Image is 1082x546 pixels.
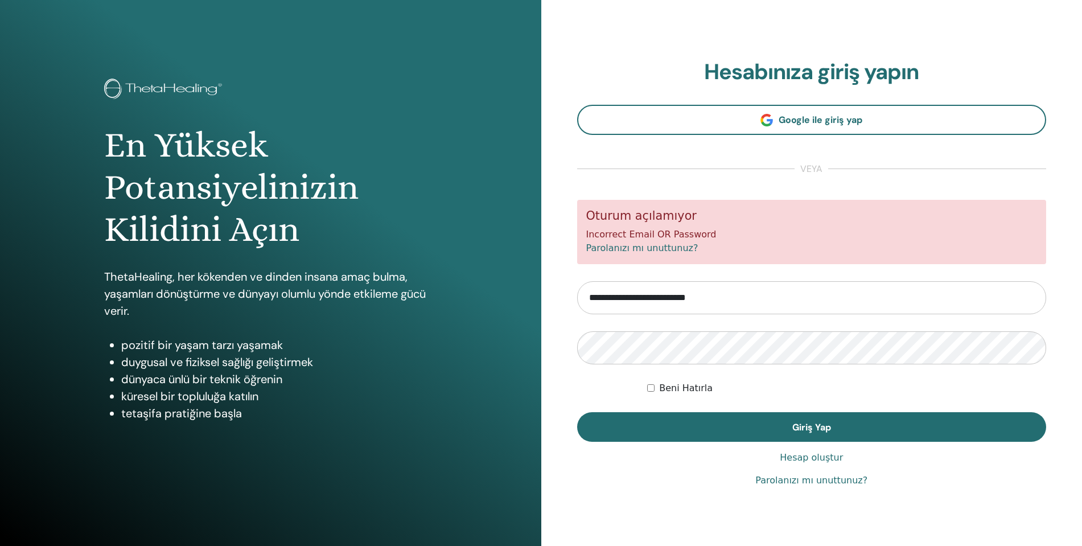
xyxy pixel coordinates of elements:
[755,474,867,487] a: Parolanızı mı unuttunuz?
[795,162,828,176] span: veya
[577,412,1047,442] button: Giriş Yap
[586,243,698,253] a: Parolanızı mı unuttunuz?
[121,388,437,405] li: küresel bir topluluğa katılın
[577,59,1047,85] h2: Hesabınıza giriş yapın
[121,354,437,371] li: duygusal ve fiziksel sağlığı geliştirmek
[792,421,831,433] span: Giriş Yap
[586,209,1038,223] h5: Oturum açılamıyor
[779,114,862,126] span: Google ile giriş yap
[659,381,713,395] label: Beni Hatırla
[577,200,1047,264] div: Incorrect Email OR Password
[121,336,437,354] li: pozitif bir yaşam tarzı yaşamak
[577,105,1047,135] a: Google ile giriş yap
[104,268,437,319] p: ThetaHealing, her kökenden ve dinden insana amaç bulma, yaşamları dönüştürme ve dünyayı olumlu yö...
[780,451,843,465] a: Hesap oluştur
[647,381,1046,395] div: Keep me authenticated indefinitely or until I manually logout
[104,124,437,251] h1: En Yüksek Potansiyelinizin Kilidini Açın
[121,405,437,422] li: tetaşifa pratiğine başla
[121,371,437,388] li: dünyaca ünlü bir teknik öğrenin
